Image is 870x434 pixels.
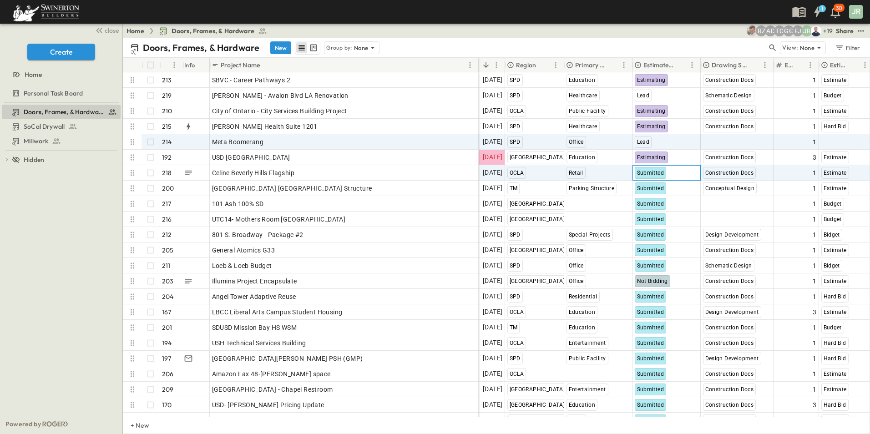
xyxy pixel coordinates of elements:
span: Design Development [705,309,759,315]
p: 215 [162,122,172,131]
span: OCLA [510,340,524,346]
button: Menu [491,60,502,71]
span: [DATE] [483,152,502,162]
button: Sort [481,60,491,70]
span: Design Development [705,355,759,362]
span: SPD [510,123,521,130]
span: [DATE] [483,322,502,333]
span: SDUSD Mission Bay HS WSM [212,323,297,332]
span: 1 [813,91,816,100]
span: SPD [510,262,521,269]
a: Millwork [2,135,119,147]
span: 1 [813,338,816,348]
a: Doors, Frames, & Hardware [2,106,119,118]
span: Estimate [824,77,847,83]
span: 1 [813,277,816,286]
span: [GEOGRAPHIC_DATA] [GEOGRAPHIC_DATA] Structure [212,184,372,193]
span: [DATE] [483,368,502,379]
span: Construction Docs [705,247,754,253]
div: Personal Task Boardtest [2,86,121,101]
button: Sort [608,60,618,70]
span: OCLA [510,371,524,377]
button: 1 [808,4,826,20]
img: Aaron Anderson (aaron.anderson@swinerton.com) [747,25,758,36]
span: Submitted [637,386,664,393]
span: Submitted [637,293,664,300]
p: 30 [836,5,842,12]
div: Joshua Russell (joshua.russell@swinerton.com) [801,25,812,36]
span: 1 [813,246,816,255]
a: Personal Task Board [2,87,119,100]
span: OCLA [510,108,524,114]
span: 1 [813,385,816,394]
span: LBCC Liberal Arts Campus Student Housing [212,308,343,317]
span: Public Facility [569,108,606,114]
span: Construction Docs [705,340,754,346]
span: SPD [510,232,521,238]
span: Construction Docs [705,324,754,331]
span: Public Facility [569,355,606,362]
span: Education [569,77,596,83]
span: SPD [510,139,521,145]
span: Submitted [637,262,664,269]
span: 3 [813,153,816,162]
span: Design Development [705,232,759,238]
span: Submitted [637,402,664,408]
span: [DATE] [483,291,502,302]
span: 1 [813,261,816,270]
p: None [354,43,369,52]
span: Parking Structure [569,185,615,192]
p: 207 [162,416,173,425]
span: Construction Docs [705,154,754,161]
span: Not Bidding [637,278,668,284]
div: Robert Zeilinger (robert.zeilinger@swinerton.com) [756,25,767,36]
span: Submitted [637,371,664,377]
span: Estimate [824,108,847,114]
button: Create [27,44,95,60]
p: 201 [162,323,172,332]
span: Millwork [24,136,48,146]
span: Construction Docs [705,123,754,130]
span: Office [569,278,584,284]
span: [DATE] [483,338,502,348]
span: Hard Bid [824,340,846,346]
div: Info [184,52,195,78]
span: Retail [569,170,583,176]
p: + 19 [823,26,832,35]
span: TM [510,324,518,331]
div: Share [836,26,854,35]
a: Home [126,26,144,35]
span: Hard Bid [824,123,846,130]
span: Construction Docs [705,170,754,176]
p: 210 [162,106,172,116]
p: 216 [162,215,172,224]
span: 1 [813,230,816,239]
img: Brandon Norcutt (brandon.norcutt@swinerton.com) [810,25,821,36]
span: [DATE] [483,415,502,425]
div: Travis Osterloh (travis.osterloh@swinerton.com) [774,25,785,36]
button: JR [848,4,864,20]
img: 6c363589ada0b36f064d841b69d3a419a338230e66bb0a533688fa5cc3e9e735.png [11,2,81,21]
span: Construction Docs [705,402,754,408]
button: Menu [550,60,561,71]
span: Budget [824,324,842,331]
span: Education [569,154,596,161]
span: [GEOGRAPHIC_DATA] - Chapel Restroom [212,385,333,394]
div: # [160,58,182,72]
p: Group by: [326,43,352,52]
span: 1 [813,369,816,378]
button: Filter [831,41,863,54]
span: [DATE] [483,276,502,286]
span: Construction Docs [705,77,754,83]
button: Menu [805,60,816,71]
p: Project Name [221,61,260,70]
span: 1 [813,184,816,193]
span: [DATE] [483,214,502,224]
span: [DATE] [483,229,502,240]
span: Estimate [824,154,847,161]
span: Estimating [637,123,666,130]
p: 205 [162,246,174,255]
span: 1 [813,199,816,208]
span: Office [569,139,584,145]
span: Construction Docs [705,293,754,300]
